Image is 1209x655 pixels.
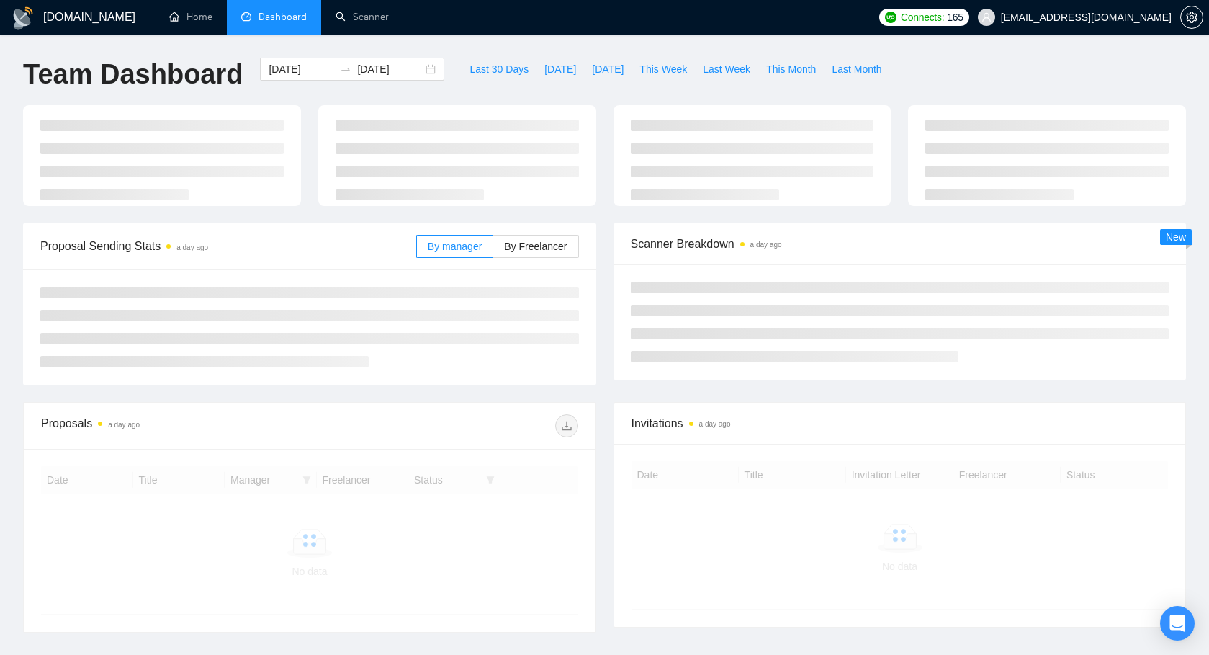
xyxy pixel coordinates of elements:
[12,6,35,30] img: logo
[1160,606,1195,641] div: Open Intercom Messenger
[259,11,307,23] span: Dashboard
[336,11,389,23] a: searchScanner
[1181,12,1203,23] span: setting
[901,9,944,25] span: Connects:
[241,12,251,22] span: dashboard
[947,9,963,25] span: 165
[1180,12,1203,23] a: setting
[169,11,212,23] a: homeHome
[428,241,482,252] span: By manager
[885,12,896,23] img: upwork-logo.png
[1180,6,1203,29] button: setting
[981,12,992,22] span: user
